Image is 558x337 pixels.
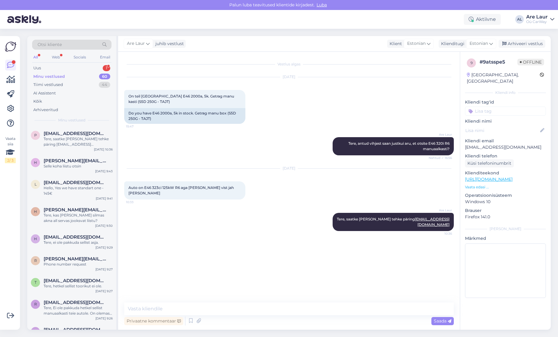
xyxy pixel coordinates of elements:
div: [PERSON_NAME] [465,226,546,232]
p: Vaata edasi ... [465,184,546,190]
div: Hello, Yes we have standart one - 145€ [44,185,113,196]
input: Lisa nimi [465,127,539,134]
span: 10:33 [126,200,149,204]
div: [DATE] 9:27 [95,267,113,272]
span: Are Laur [429,132,452,137]
p: Klienditeekond [465,170,546,176]
p: Kliendi tag'id [465,99,546,105]
div: Arhiveeri vestlus [499,40,545,48]
span: Tere, saatke [PERSON_NAME] tehke päring [337,217,450,227]
div: Tere, kas [PERSON_NAME] silmas akna all servas jooksvat liistu? [44,213,113,223]
div: Selle koha liistu otsin [44,164,113,169]
div: [DATE] 10:36 [94,147,113,152]
span: Offline [517,59,544,65]
span: Tere, antud vihjest saan justkui aru, et otsite E46 320i R6 manuaalkasti? [348,141,450,151]
p: Windows 10 [465,199,546,205]
div: [DATE] 9:27 [95,289,113,293]
span: r [34,329,37,334]
input: Lisa tag [465,107,546,116]
div: Aktiivne [464,14,501,25]
span: 9 [470,61,473,65]
span: Are Laur [127,40,145,47]
div: Email [99,53,111,61]
div: Tere, Ei ole pakkuda hetkel sellist manuaalkasti teie autole. On olemas 328i manuaalkast, mis pea... [44,305,113,316]
div: [DATE] 9:30 [95,223,113,228]
a: [EMAIL_ADDRESS][DOMAIN_NAME] [415,217,450,227]
div: Phone number request [44,262,113,267]
span: 15:47 [126,124,149,129]
span: Otsi kliente [38,41,62,48]
div: [DATE] 9:43 [95,169,113,173]
div: Do you have E46 2000a, 5k in stock. Getrag manu box (S5D 250G - TAJT) [124,108,245,124]
div: 1 [103,65,110,71]
div: [GEOGRAPHIC_DATA], [GEOGRAPHIC_DATA] [467,72,540,84]
div: Oü CarWay [526,19,548,24]
div: 44 [99,82,110,88]
span: r [34,302,37,306]
p: Operatsioonisüsteem [465,192,546,199]
div: All [32,53,39,61]
p: [EMAIL_ADDRESS][DOMAIN_NAME] [465,144,546,150]
div: Tiimi vestlused [33,82,63,88]
div: Are Laur [526,15,548,19]
div: Tere, ei ole pakkuda sellist asja. [44,240,113,245]
div: Klienditugi [439,41,464,47]
span: pesamuna@gmail.com [44,131,107,136]
div: Kliendi info [465,90,546,95]
div: Uus [33,65,41,71]
div: juhib vestlust [153,41,184,47]
span: 10:36 [429,231,452,236]
span: Are Laur [429,208,452,213]
span: heidy.loss38@gmail.com [44,207,107,213]
span: r [34,258,37,263]
img: Askly Logo [5,41,16,52]
span: t [35,280,37,285]
span: Minu vestlused [58,117,85,123]
div: Vaata siia [5,136,16,163]
span: raivelr@gmail.com [44,327,107,332]
div: Tere, hetkel sellist toorikut ei ole. [44,283,113,289]
div: Klient [387,41,402,47]
div: [DATE] [124,74,454,80]
div: Socials [72,53,87,61]
div: [DATE] 9:41 [96,196,113,201]
div: # 9atsspe5 [480,58,517,66]
div: Minu vestlused [33,74,65,80]
span: lasietummennus@gmail.com [44,180,107,185]
p: Märkmed [465,235,546,242]
span: Estonian [407,40,426,47]
span: Auto on E46 323ci 125kW R6 aga [PERSON_NAME] vist jah [PERSON_NAME] [128,185,235,195]
div: [DATE] 9:29 [95,245,113,250]
span: rasmus.tammiste@gmail.com [44,300,107,305]
p: Kliendi telefon [465,153,546,159]
span: heidy.loss38@gmail.com [44,158,107,164]
span: Nähtud ✓ 16:56 [429,156,452,160]
span: tahmakas@gmail.com [44,278,107,283]
span: henri.suislep@gmail.com [44,234,107,240]
p: Kliendi nimi [465,118,546,124]
div: Privaatne kommentaar [124,317,183,325]
div: 60 [99,74,110,80]
div: Vestlus algas [124,61,454,67]
div: Arhiveeritud [33,107,58,113]
span: Estonian [470,40,488,47]
span: rando.riks@gmail.com [44,256,107,262]
div: Tere, saatke [PERSON_NAME] tehke päring [EMAIL_ADDRESS][DOMAIN_NAME] [44,136,113,147]
span: Saada [434,318,451,324]
a: [URL][DOMAIN_NAME] [465,177,513,182]
a: Are LaurOü CarWay [526,15,554,24]
div: Kõik [33,98,42,104]
span: h [34,209,37,214]
div: Web [51,53,61,61]
span: h [34,236,37,241]
span: On teil [GEOGRAPHIC_DATA] E46 2000a, 5k. Getrag manu kasti (S5D 250G - TAJT) [128,94,235,104]
div: AI Assistent [33,90,56,96]
div: 2 / 3 [5,158,16,163]
p: Firefox 141.0 [465,214,546,220]
p: Brauser [465,207,546,214]
div: Küsi telefoninumbrit [465,159,514,167]
span: p [34,133,37,137]
div: AL [515,15,524,24]
span: h [34,160,37,165]
span: l [35,182,37,187]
